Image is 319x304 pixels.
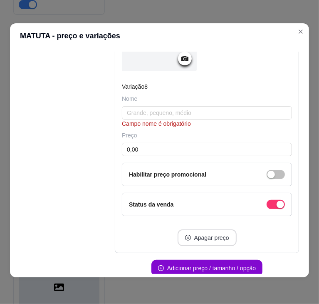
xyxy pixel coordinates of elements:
button: Close [294,25,307,38]
span: close-circle [185,235,191,241]
div: Preço [122,131,292,140]
header: MATUTA - preço e variações [10,23,309,48]
button: plus-circleAdicionar preço / tamanho / opção [151,260,262,277]
div: Nome [122,95,292,103]
label: Status da venda [129,201,173,208]
button: close-circleApagar preço [178,229,237,246]
div: Campo nome é obrigatório [122,120,292,128]
label: Habilitar preço promocional [129,171,206,178]
span: Variação 8 [122,83,148,90]
span: plus-circle [158,265,164,271]
input: Grande, pequeno, médio [122,106,292,120]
